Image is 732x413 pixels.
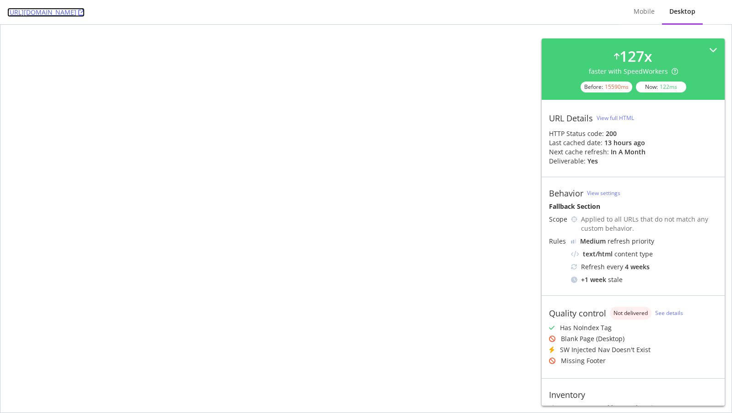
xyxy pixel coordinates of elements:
[571,250,717,259] div: content type
[549,147,609,157] div: Next cache refresh:
[561,334,624,343] div: Blank Page (Desktop)
[605,83,629,91] div: 15590 ms
[634,7,655,16] div: Mobile
[619,46,652,67] div: 127 x
[597,114,634,122] div: View full HTML
[549,308,606,318] div: Quality control
[549,202,717,211] div: Fallback Section
[655,309,683,317] a: See details
[580,237,606,246] div: Medium
[560,345,651,354] div: SW Injected Nav Doesn't Exist
[571,239,576,244] img: j32suk7ufU7viAAAAAElFTkSuQmCC
[614,310,648,316] span: Not delivered
[636,82,686,92] div: Now:
[7,8,85,17] a: [URL][DOMAIN_NAME]
[549,157,586,166] div: Deliverable:
[549,138,603,147] div: Last cached date:
[549,215,567,224] div: Scope
[571,275,717,284] div: stale
[580,237,654,246] div: refresh priority
[549,403,717,413] li: URLs requested by Google 1 times
[549,129,717,138] div: HTTP Status code:
[587,157,598,166] div: Yes
[660,83,677,91] div: 122 ms
[549,390,585,400] div: Inventory
[581,215,717,233] div: Applied to all URLs that do not match any custom behavior.
[604,138,645,147] div: 13 hours ago
[587,189,620,197] a: View settings
[589,67,678,76] div: faster with SpeedWorkers
[581,275,606,284] div: + 1 week
[625,262,650,272] div: 4 weeks
[560,323,612,332] div: Has NoIndex Tag
[610,307,651,320] div: danger label
[583,250,613,259] div: text/html
[561,356,606,365] div: Missing Footer
[571,262,717,272] div: Refresh every
[597,111,634,125] button: View full HTML
[611,147,646,157] div: in a month
[549,113,593,123] div: URL Details
[549,188,583,198] div: Behavior
[549,237,567,246] div: Rules
[669,7,695,16] div: Desktop
[581,82,632,92] div: Before:
[606,129,617,138] strong: 200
